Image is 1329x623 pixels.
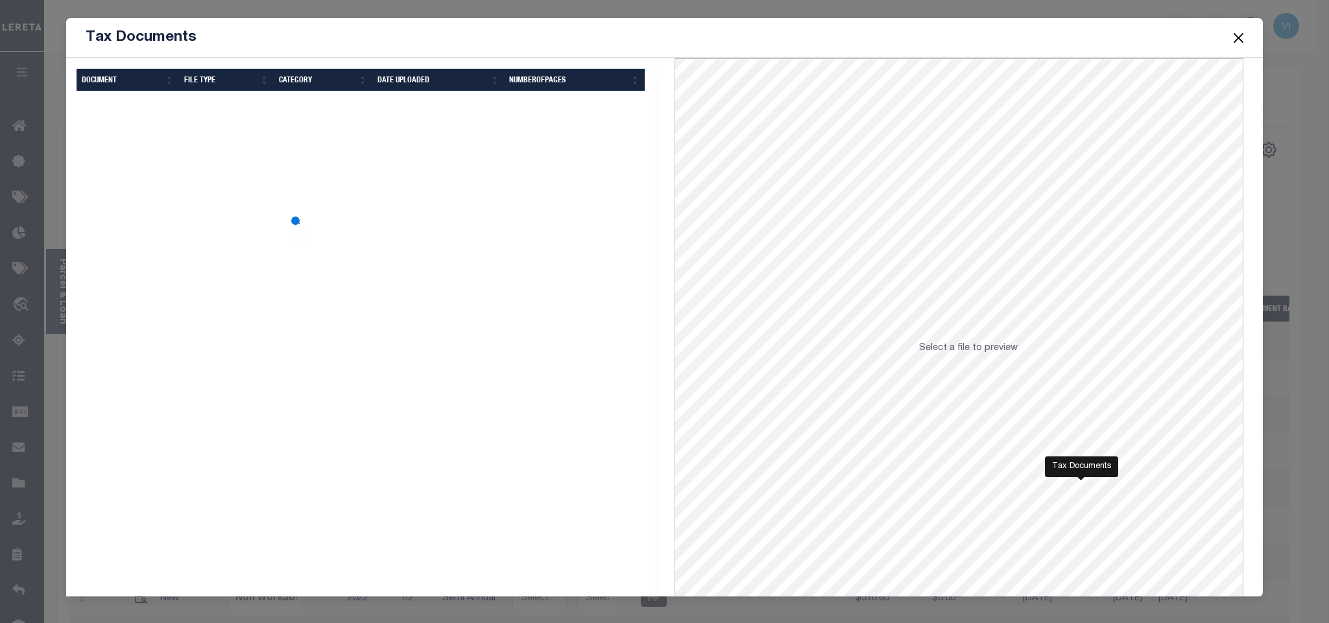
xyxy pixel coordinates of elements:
span: Select a file to preview [919,344,1018,353]
th: DOCUMENT [77,69,178,91]
div: Tax Documents [1045,456,1118,477]
th: CATEGORY [274,69,372,91]
th: NumberOfPages [504,69,644,91]
th: FILE TYPE [179,69,274,91]
th: Date Uploaded [372,69,505,91]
